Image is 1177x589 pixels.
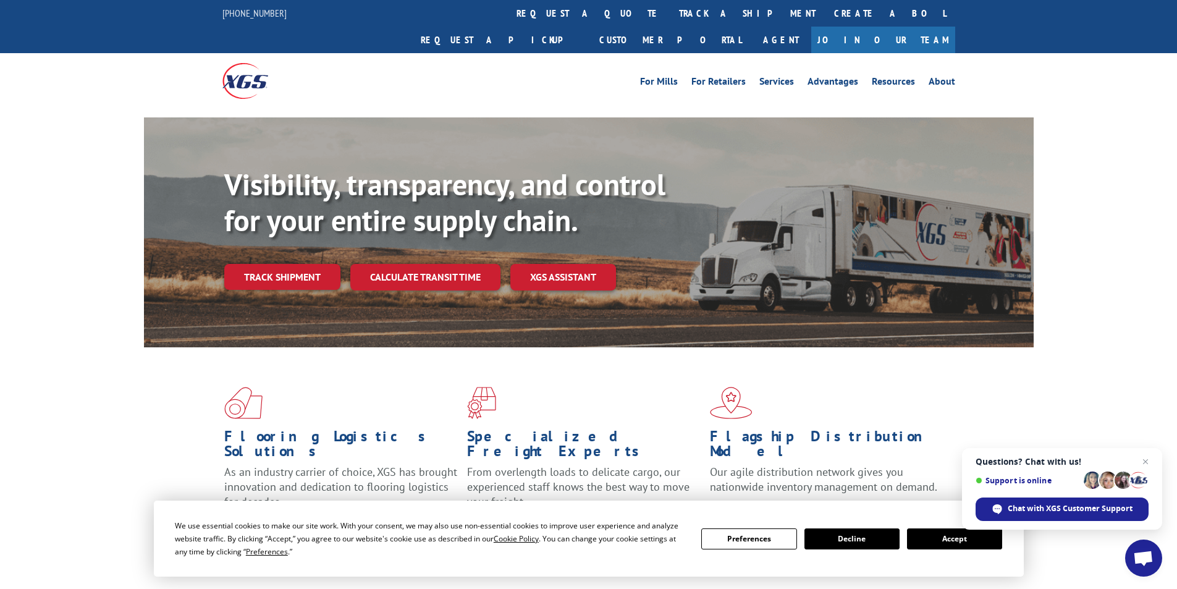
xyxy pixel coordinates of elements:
b: Visibility, transparency, and control for your entire supply chain. [224,165,665,239]
span: Chat with XGS Customer Support [1008,503,1133,514]
a: Resources [872,77,915,90]
a: Calculate transit time [350,264,500,290]
div: Open chat [1125,540,1162,577]
span: As an industry carrier of choice, XGS has brought innovation and dedication to flooring logistics... [224,465,457,509]
h1: Flagship Distribution Model [710,429,943,465]
img: xgs-icon-flagship-distribution-model-red [710,387,753,419]
a: Customer Portal [590,27,751,53]
span: Preferences [246,546,288,557]
a: Advantages [808,77,858,90]
a: Track shipment [224,264,340,290]
img: xgs-icon-focused-on-flooring-red [467,387,496,419]
img: xgs-icon-total-supply-chain-intelligence-red [224,387,263,419]
a: Request a pickup [411,27,590,53]
a: Join Our Team [811,27,955,53]
span: Support is online [976,476,1079,485]
span: Questions? Chat with us! [976,457,1149,467]
span: Close chat [1138,454,1153,469]
div: Cookie Consent Prompt [154,501,1024,577]
a: Services [759,77,794,90]
a: About [929,77,955,90]
a: Agent [751,27,811,53]
p: From overlength loads to delicate cargo, our experienced staff knows the best way to move your fr... [467,465,701,520]
h1: Specialized Freight Experts [467,429,701,465]
a: For Mills [640,77,678,90]
span: Our agile distribution network gives you nationwide inventory management on demand. [710,465,937,494]
button: Preferences [701,528,796,549]
a: [PHONE_NUMBER] [222,7,287,19]
a: XGS ASSISTANT [510,264,616,290]
span: Cookie Policy [494,533,539,544]
h1: Flooring Logistics Solutions [224,429,458,465]
a: For Retailers [691,77,746,90]
div: Chat with XGS Customer Support [976,498,1149,521]
div: We use essential cookies to make our site work. With your consent, we may also use non-essential ... [175,519,686,558]
button: Decline [804,528,900,549]
button: Accept [907,528,1002,549]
